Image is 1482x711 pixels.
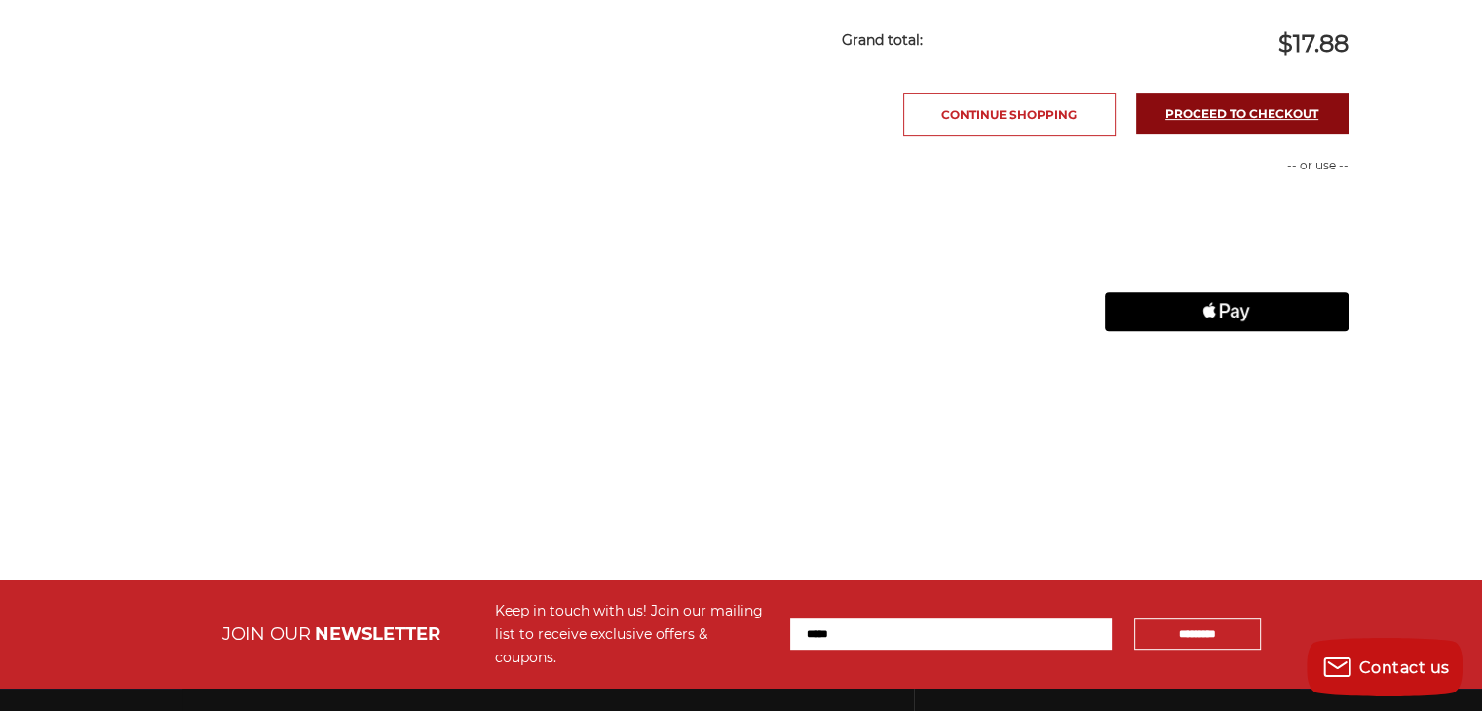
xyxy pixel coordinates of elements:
span: JOIN OUR [222,623,311,645]
a: Continue Shopping [903,93,1116,136]
a: Proceed to checkout [1136,93,1349,134]
iframe: PayPal-paylater [1105,243,1349,282]
button: Contact us [1307,638,1463,696]
span: Contact us [1359,658,1450,677]
strong: Grand total: [842,31,923,49]
span: NEWSLETTER [315,623,440,645]
span: $17.88 [1278,29,1349,57]
p: -- or use -- [1105,157,1349,174]
iframe: PayPal-paypal [1105,195,1349,234]
div: Keep in touch with us! Join our mailing list to receive exclusive offers & coupons. [495,599,771,669]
